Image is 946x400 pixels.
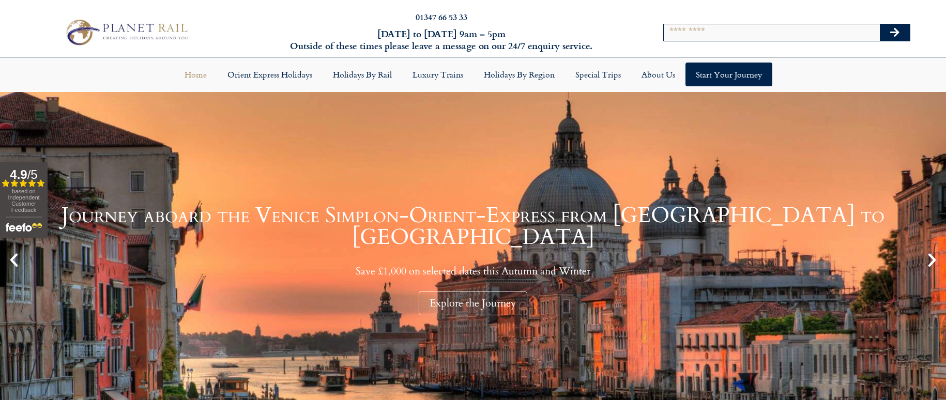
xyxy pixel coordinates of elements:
button: Search [880,24,910,41]
div: Previous slide [5,251,23,269]
a: Orient Express Holidays [217,63,323,86]
a: About Us [631,63,685,86]
nav: Menu [5,63,941,86]
a: Holidays by Rail [323,63,402,86]
h1: Journey aboard the Venice Simplon-Orient-Express from [GEOGRAPHIC_DATA] to [GEOGRAPHIC_DATA] [26,205,920,248]
a: 01347 66 53 33 [416,11,467,23]
img: Planet Rail Train Holidays Logo [61,17,191,49]
a: Luxury Trains [402,63,474,86]
a: Home [174,63,217,86]
div: Next slide [923,251,941,269]
h6: [DATE] to [DATE] 9am – 5pm Outside of these times please leave a message on our 24/7 enquiry serv... [255,28,628,52]
a: Special Trips [565,63,631,86]
p: Save £1,000 on selected dates this Autumn and Winter [26,265,920,278]
a: Start your Journey [685,63,772,86]
div: Explore the Journey [419,291,527,315]
a: Holidays by Region [474,63,565,86]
